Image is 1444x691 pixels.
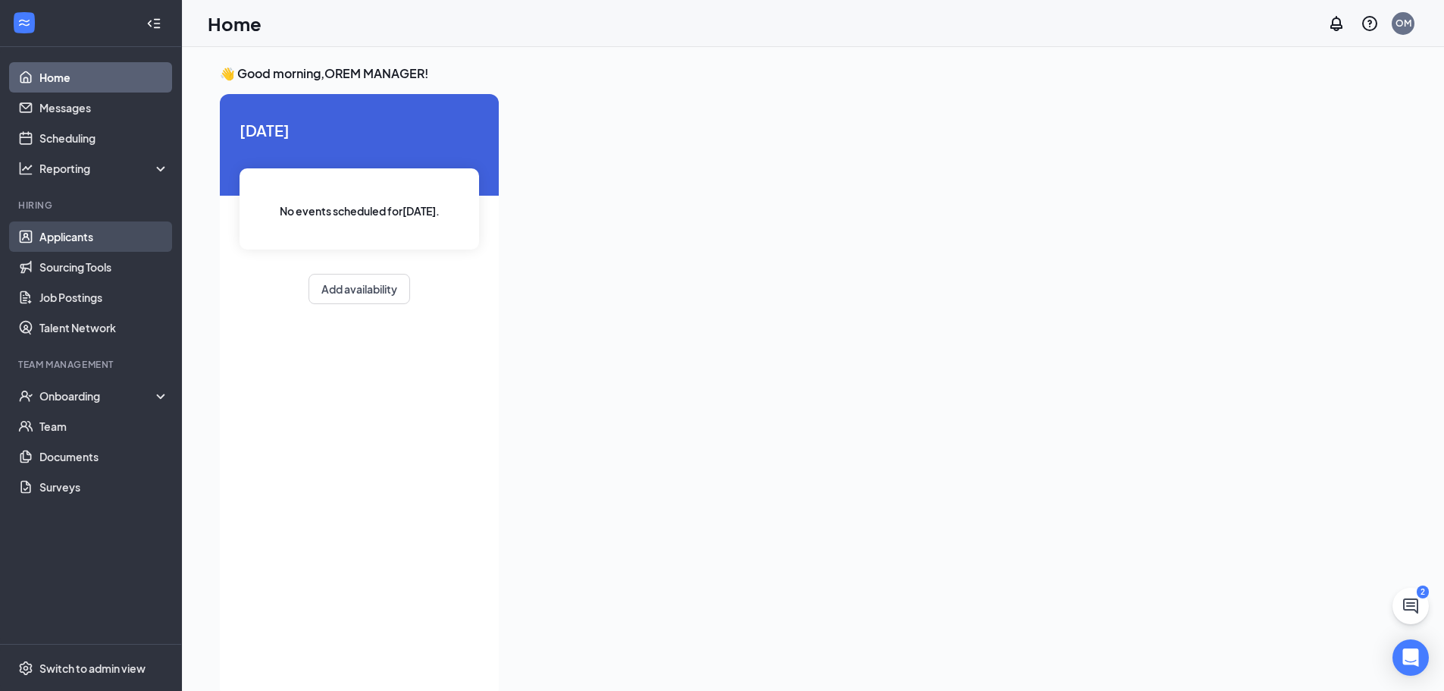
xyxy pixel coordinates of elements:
[17,15,32,30] svg: WorkstreamLogo
[1395,17,1411,30] div: OM
[18,388,33,404] svg: UserCheck
[18,199,166,212] div: Hiring
[208,11,262,36] h1: Home
[39,282,169,313] a: Job Postings
[39,93,169,123] a: Messages
[1417,586,1429,598] div: 2
[18,161,33,176] svg: Analysis
[39,62,169,93] a: Home
[39,123,169,153] a: Scheduling
[1392,639,1429,676] div: Open Intercom Messenger
[39,388,156,404] div: Onboarding
[1402,597,1420,615] svg: ChatActive
[146,16,161,31] svg: Collapse
[39,441,169,472] a: Documents
[309,274,410,304] button: Add availability
[39,252,169,282] a: Sourcing Tools
[39,313,169,343] a: Talent Network
[18,358,166,371] div: Team Management
[220,65,1360,82] h3: 👋 Good morning, OREM MANAGER !
[39,221,169,252] a: Applicants
[240,118,479,142] span: [DATE]
[1392,588,1429,624] button: ChatActive
[18,661,33,676] svg: Settings
[39,472,169,502] a: Surveys
[1327,14,1345,33] svg: Notifications
[1361,14,1379,33] svg: QuestionInfo
[39,661,146,676] div: Switch to admin view
[39,161,170,176] div: Reporting
[280,203,440,219] span: No events scheduled for [DATE] .
[39,411,169,441] a: Team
